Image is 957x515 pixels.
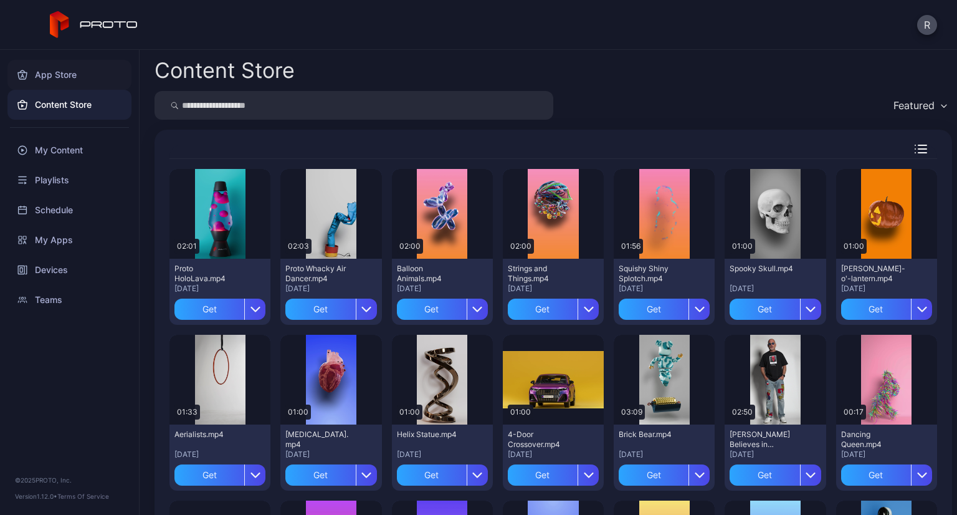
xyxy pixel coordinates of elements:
[285,299,376,320] button: Get
[397,299,467,320] div: Get
[508,299,578,320] div: Get
[841,450,932,460] div: [DATE]
[7,225,131,255] a: My Apps
[155,60,295,81] div: Content Store
[397,264,465,284] div: Balloon Animals.mp4
[841,464,911,486] div: Get
[285,284,376,294] div: [DATE]
[397,464,467,486] div: Get
[285,464,355,486] div: Get
[730,299,799,320] div: Get
[841,299,911,320] div: Get
[730,450,821,460] div: [DATE]
[619,264,687,284] div: Squishy Shiny Splotch.mp4
[619,430,687,440] div: Brick Bear.mp4
[841,299,932,320] button: Get
[508,464,599,486] button: Get
[730,464,799,486] div: Get
[174,264,243,284] div: Proto HoloLava.mp4
[285,264,354,284] div: Proto Whacky Air Dancer.mp4
[7,195,131,225] a: Schedule
[15,475,124,485] div: © 2025 PROTO, Inc.
[174,430,243,440] div: Aerialists.mp4
[7,255,131,285] a: Devices
[285,464,376,486] button: Get
[730,430,798,450] div: Howie Mandel Believes in Proto.mp4
[397,450,488,460] div: [DATE]
[397,430,465,440] div: Helix Statue.mp4
[7,165,131,195] a: Playlists
[619,450,710,460] div: [DATE]
[285,430,354,450] div: Human Heart.mp4
[893,99,935,112] div: Featured
[508,299,599,320] button: Get
[174,299,265,320] button: Get
[841,430,910,450] div: Dancing Queen.mp4
[619,464,688,486] div: Get
[508,450,599,460] div: [DATE]
[397,284,488,294] div: [DATE]
[397,464,488,486] button: Get
[619,299,710,320] button: Get
[730,464,821,486] button: Get
[730,299,821,320] button: Get
[508,264,576,284] div: Strings and Things.mp4
[7,90,131,120] a: Content Store
[508,284,599,294] div: [DATE]
[174,464,244,486] div: Get
[508,430,576,450] div: 4-Door Crossover.mp4
[15,493,57,500] span: Version 1.12.0 •
[57,493,109,500] a: Terms Of Service
[841,284,932,294] div: [DATE]
[730,284,821,294] div: [DATE]
[7,285,131,315] a: Teams
[7,60,131,90] a: App Store
[397,299,488,320] button: Get
[508,464,578,486] div: Get
[619,284,710,294] div: [DATE]
[174,464,265,486] button: Get
[619,299,688,320] div: Get
[841,264,910,284] div: Jack-o'-lantern.mp4
[285,450,376,460] div: [DATE]
[174,450,265,460] div: [DATE]
[841,464,932,486] button: Get
[619,464,710,486] button: Get
[7,135,131,165] a: My Content
[887,91,952,120] button: Featured
[285,299,355,320] div: Get
[730,264,798,274] div: Spooky Skull.mp4
[174,299,244,320] div: Get
[174,284,265,294] div: [DATE]
[917,15,937,35] button: R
